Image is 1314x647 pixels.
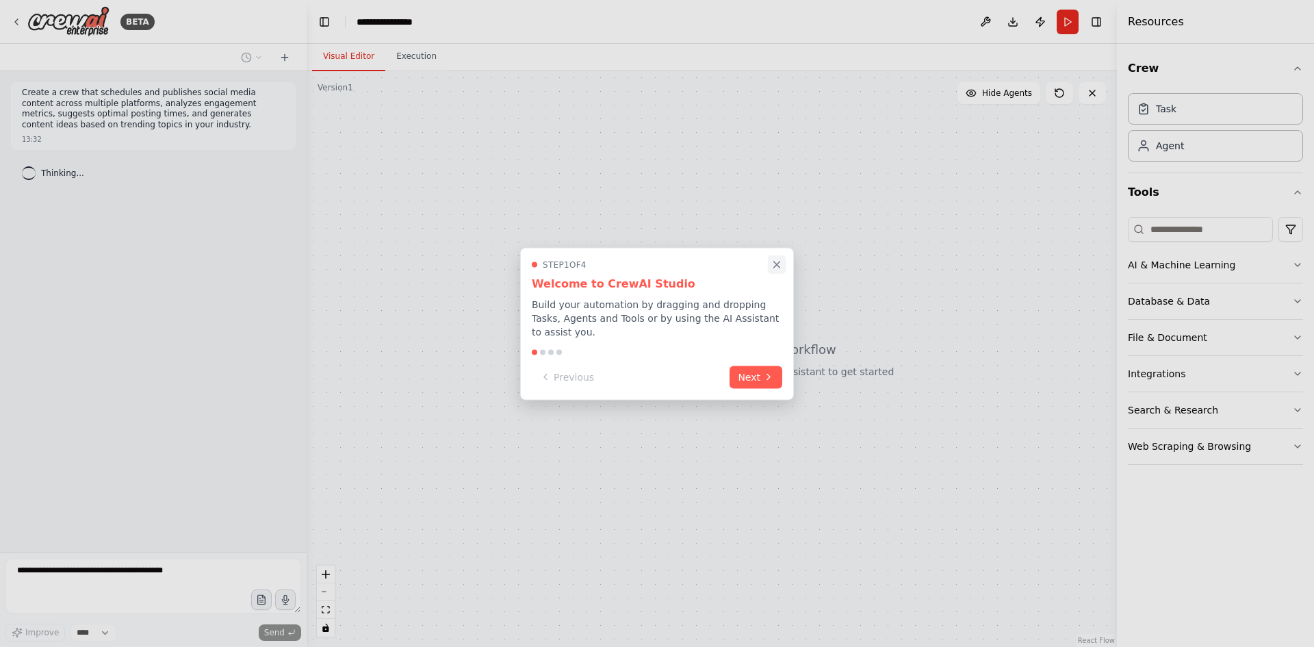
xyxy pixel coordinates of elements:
button: Hide left sidebar [315,12,334,31]
p: Build your automation by dragging and dropping Tasks, Agents and Tools or by using the AI Assista... [532,297,782,338]
span: Step 1 of 4 [543,259,587,270]
button: Next [730,366,782,388]
button: Previous [532,366,602,388]
button: Close walkthrough [768,255,786,273]
h3: Welcome to CrewAI Studio [532,275,782,292]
